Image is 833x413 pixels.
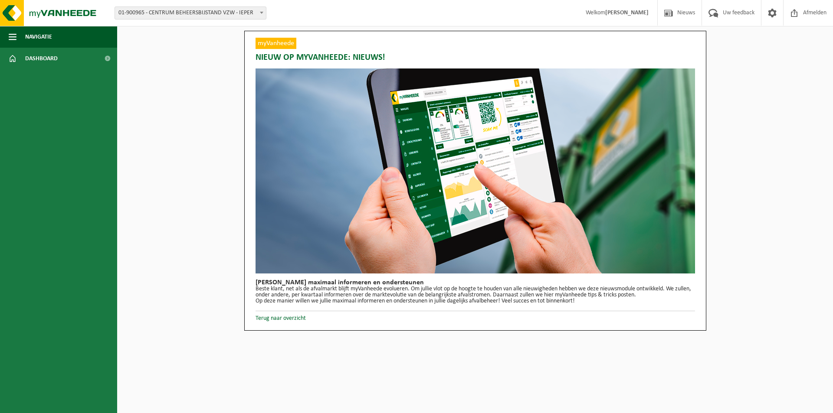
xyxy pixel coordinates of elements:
span: Nieuw op myVanheede: Nieuws! [256,51,385,64]
h2: [PERSON_NAME] maximaal informeren en ondersteunen [256,279,695,286]
span: 01-900965 - CENTRUM BEHEERSBIJSTAND VZW - IEPER [115,7,266,20]
span: Navigatie [25,26,52,48]
p: Op deze manier willen we jullie maximaal informeren en ondersteunen in jullie dagelijks afvalbehe... [256,298,695,304]
span: 01-900965 - CENTRUM BEHEERSBIJSTAND VZW - IEPER [115,7,266,19]
p: Beste klant, net als de afvalmarkt blijft myVanheede evolueren. Om jullie vlot op de hoogte te ho... [256,286,695,298]
span: Dashboard [25,48,58,69]
span: myVanheede [256,38,296,49]
strong: [PERSON_NAME] [605,10,649,16]
a: Terug naar overzicht [256,315,306,322]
